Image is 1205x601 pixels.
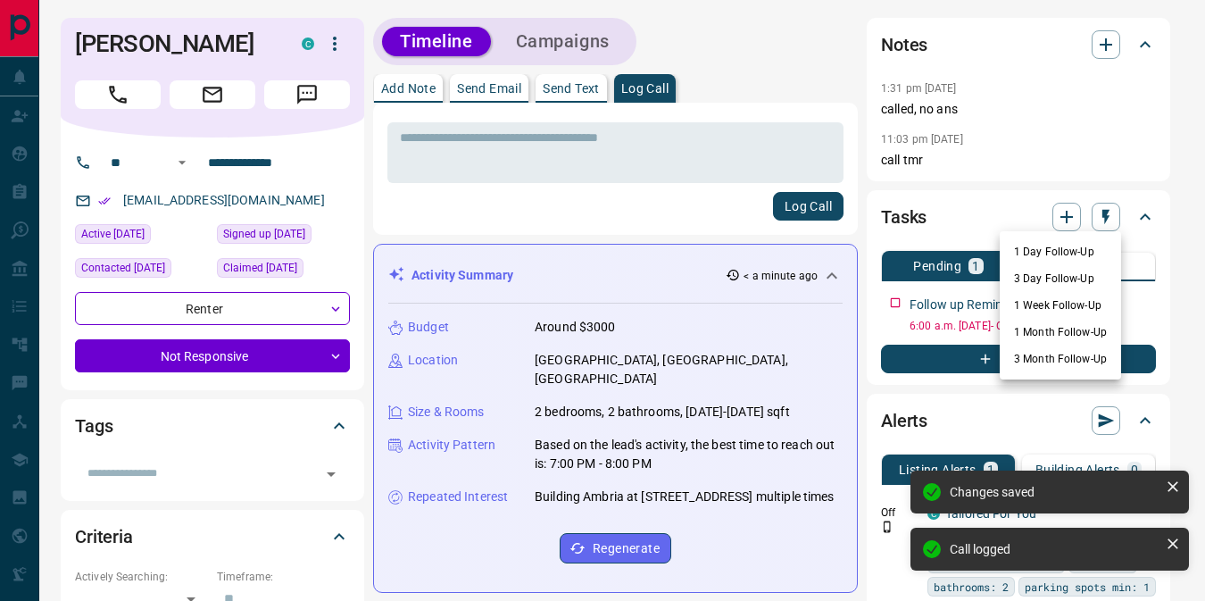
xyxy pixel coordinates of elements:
li: 3 Day Follow-Up [1000,265,1121,292]
li: 3 Month Follow-Up [1000,346,1121,372]
div: Call logged [950,542,1159,556]
li: 1 Month Follow-Up [1000,319,1121,346]
div: Changes saved [950,485,1159,499]
li: 1 Week Follow-Up [1000,292,1121,319]
li: 1 Day Follow-Up [1000,238,1121,265]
